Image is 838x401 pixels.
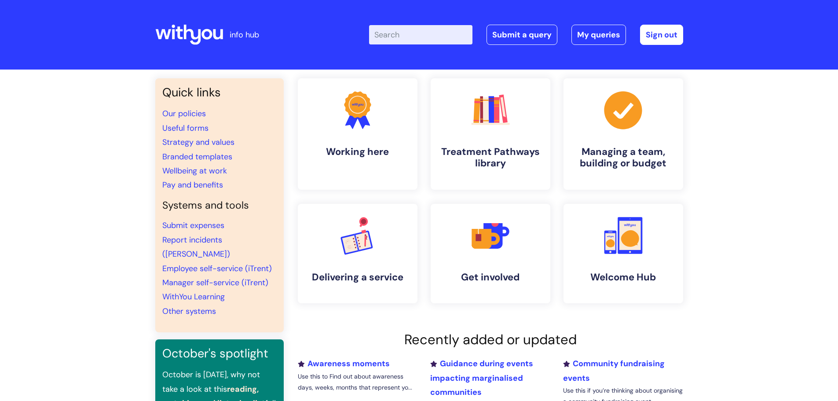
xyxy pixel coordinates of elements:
[162,306,216,316] a: Other systems
[305,146,410,158] h4: Working here
[571,146,676,169] h4: Managing a team, building or budget
[487,25,557,45] a: Submit a query
[369,25,472,44] input: Search
[162,180,223,190] a: Pay and benefits
[162,291,225,302] a: WithYou Learning
[162,277,268,288] a: Manager self-service (iTrent)
[298,358,390,369] a: Awareness moments
[162,220,224,231] a: Submit expenses
[438,146,543,169] h4: Treatment Pathways library
[162,137,234,147] a: Strategy and values
[162,151,232,162] a: Branded templates
[162,123,209,133] a: Useful forms
[298,331,683,348] h2: Recently added or updated
[298,78,417,190] a: Working here
[564,78,683,190] a: Managing a team, building or budget
[431,78,550,190] a: Treatment Pathways library
[162,263,272,274] a: Employee self-service (iTrent)
[162,235,230,259] a: Report incidents ([PERSON_NAME])
[230,28,259,42] p: info hub
[563,358,665,383] a: Community fundraising events
[162,166,227,176] a: Wellbeing at work
[298,204,417,303] a: Delivering a service
[571,25,626,45] a: My queries
[438,272,543,283] h4: Get involved
[162,199,277,212] h4: Systems and tools
[305,272,410,283] h4: Delivering a service
[162,85,277,99] h3: Quick links
[162,108,206,119] a: Our policies
[640,25,683,45] a: Sign out
[431,204,550,303] a: Get involved
[162,346,277,361] h3: October's spotlight
[564,204,683,303] a: Welcome Hub
[369,25,683,45] div: | -
[571,272,676,283] h4: Welcome Hub
[298,371,417,393] p: Use this to Find out about awareness days, weeks, months that represent yo...
[430,358,533,397] a: Guidance during events impacting marginalised communities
